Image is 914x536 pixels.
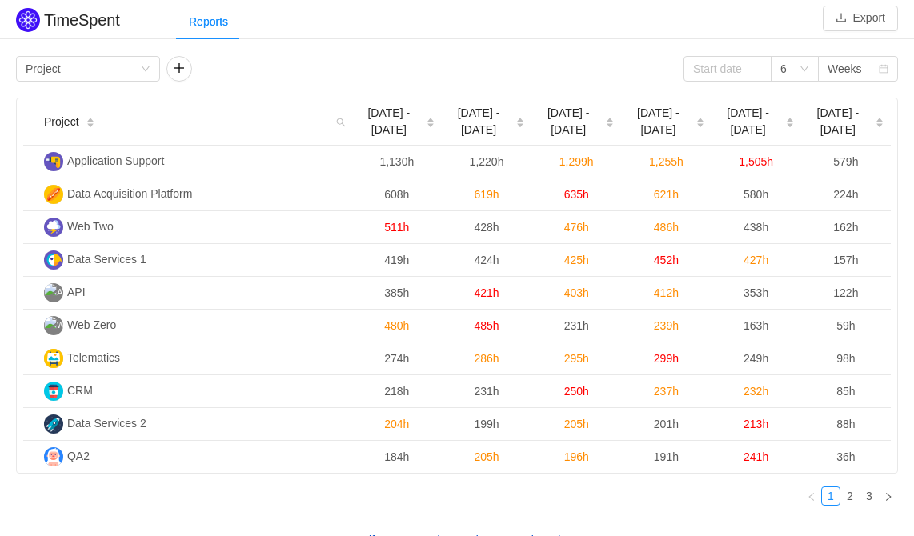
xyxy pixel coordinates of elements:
span: 635h [564,188,589,201]
img: Quantify logo [16,8,40,32]
span: 199h [474,418,499,430]
span: [DATE] - [DATE] [718,105,779,138]
li: Next Page [879,486,898,506]
span: 1,299h [559,155,594,168]
span: 122h [833,286,858,299]
span: 157h [833,254,858,266]
span: 213h [744,418,768,430]
img: Q [44,447,63,466]
i: icon: right [884,492,893,502]
span: 231h [474,385,499,398]
i: icon: caret-down [86,122,94,126]
span: 619h [474,188,499,201]
span: 295h [564,352,589,365]
span: 204h [384,418,409,430]
span: Web Two [67,220,114,233]
span: 1,255h [649,155,683,168]
span: 250h [564,385,589,398]
span: 286h [474,352,499,365]
span: 205h [564,418,589,430]
div: Sort [785,115,795,126]
span: 353h [744,286,768,299]
span: 427h [744,254,768,266]
span: Data Services 2 [67,417,146,430]
img: WT [44,218,63,237]
span: Telematics [67,351,120,364]
span: 580h [744,188,768,201]
div: Project [26,57,61,81]
span: 274h [384,352,409,365]
span: Web Zero [67,318,116,331]
span: 425h [564,254,589,266]
i: icon: caret-down [606,122,615,126]
i: icon: caret-up [785,115,794,120]
span: [DATE] - [DATE] [538,105,599,138]
span: 59h [836,319,855,332]
div: Sort [515,115,525,126]
span: Project [44,114,79,130]
span: 608h [384,188,409,201]
span: QA2 [67,450,90,462]
a: 1 [822,487,840,505]
i: icon: caret-down [696,122,704,126]
span: 299h [654,352,679,365]
span: 621h [654,188,679,201]
i: icon: caret-up [516,115,525,120]
i: icon: calendar [879,64,888,75]
span: [DATE] - [DATE] [808,105,868,138]
li: 1 [821,486,840,506]
button: icon: plus [166,56,192,82]
h2: TimeSpent [44,11,120,29]
span: 232h [744,385,768,398]
span: 88h [836,418,855,430]
i: icon: caret-up [606,115,615,120]
span: 85h [836,385,855,398]
span: 241h [744,450,768,463]
div: Sort [875,115,884,126]
span: 249h [744,352,768,365]
img: C [44,382,63,401]
li: 2 [840,486,860,506]
span: CRM [67,384,93,397]
span: 480h [384,319,409,332]
span: 239h [654,319,679,332]
a: 3 [860,487,878,505]
span: Data Acquisition Platform [67,187,192,200]
span: 424h [474,254,499,266]
span: [DATE] - [DATE] [359,105,419,138]
span: 237h [654,385,679,398]
span: Application Support [67,154,164,167]
span: 385h [384,286,409,299]
i: icon: caret-down [426,122,435,126]
button: icon: downloadExport [823,6,898,31]
span: 36h [836,450,855,463]
img: AS [44,152,63,171]
img: DA [44,185,63,204]
span: 579h [833,155,858,168]
span: 421h [474,286,499,299]
span: 511h [384,221,409,234]
img: WZ [44,316,63,335]
i: icon: caret-up [696,115,704,120]
i: icon: search [330,98,352,145]
img: DS [44,250,63,270]
span: [DATE] - [DATE] [448,105,509,138]
li: Previous Page [802,486,821,506]
img: A [44,283,63,302]
span: 476h [564,221,589,234]
span: 1,505h [739,155,773,168]
span: 98h [836,352,855,365]
span: 412h [654,286,679,299]
span: 1,220h [470,155,504,168]
span: 419h [384,254,409,266]
span: 196h [564,450,589,463]
span: 231h [564,319,589,332]
div: Weeks [828,57,862,81]
div: 6 [780,57,787,81]
div: Sort [605,115,615,126]
span: 403h [564,286,589,299]
span: 428h [474,221,499,234]
span: 224h [833,188,858,201]
span: 486h [654,221,679,234]
span: 162h [833,221,858,234]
